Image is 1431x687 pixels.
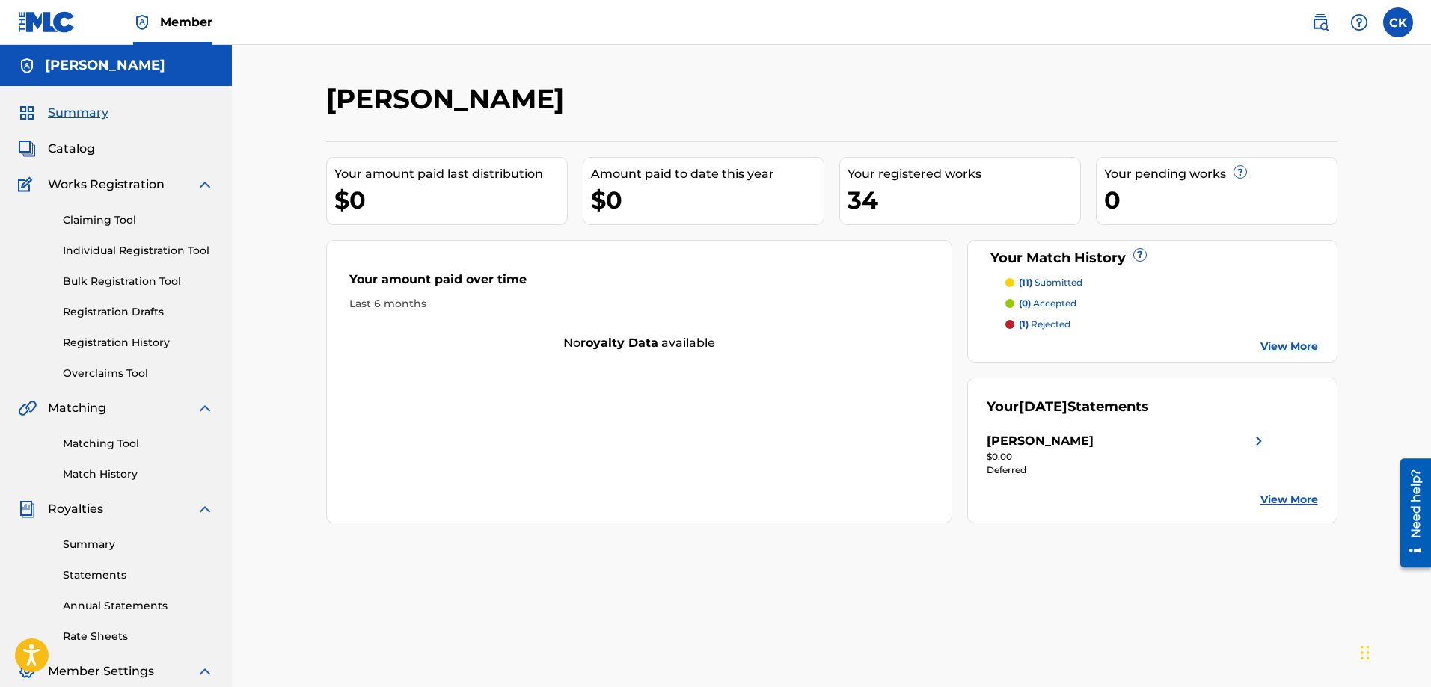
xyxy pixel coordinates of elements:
[18,11,76,33] img: MLC Logo
[1104,183,1337,217] div: 0
[160,13,212,31] span: Member
[45,57,165,74] h5: Christian Kizer
[196,662,214,680] img: expand
[349,271,930,296] div: Your amount paid over time
[326,82,572,116] h2: [PERSON_NAME]
[1019,276,1082,289] p: submitted
[1019,318,1070,331] p: rejected
[48,399,106,417] span: Matching
[63,304,214,320] a: Registration Drafts
[63,629,214,644] a: Rate Sheets
[1019,277,1032,288] span: (11)
[1311,13,1329,31] img: search
[848,165,1080,183] div: Your registered works
[63,567,214,583] a: Statements
[1350,13,1368,31] img: help
[1019,298,1031,309] span: (0)
[48,662,154,680] span: Member Settings
[18,104,36,122] img: Summary
[1104,165,1337,183] div: Your pending works
[1356,615,1431,687] iframe: Chat Widget
[987,450,1268,463] div: $0.00
[18,140,95,158] a: CatalogCatalog
[63,598,214,614] a: Annual Statements
[1019,398,1067,415] span: [DATE]
[987,248,1318,268] div: Your Match History
[1019,297,1076,310] p: accepted
[1005,297,1318,310] a: (0) accepted
[18,57,36,75] img: Accounts
[1260,492,1318,508] a: View More
[63,335,214,351] a: Registration History
[48,104,108,122] span: Summary
[1383,7,1413,37] div: User Menu
[580,336,658,350] strong: royalty data
[1234,166,1246,178] span: ?
[48,500,103,518] span: Royalties
[1344,7,1374,37] div: Help
[987,463,1268,477] div: Deferred
[327,334,952,352] div: No available
[591,165,824,183] div: Amount paid to date this year
[18,176,37,194] img: Works Registration
[848,183,1080,217] div: 34
[63,366,214,381] a: Overclaims Tool
[1389,453,1431,573] iframe: Resource Center
[18,399,37,417] img: Matching
[334,165,567,183] div: Your amount paid last distribution
[1134,249,1146,261] span: ?
[18,500,36,518] img: Royalties
[1260,339,1318,354] a: View More
[1019,318,1029,330] span: (1)
[48,140,95,158] span: Catalog
[987,432,1268,477] a: [PERSON_NAME]right chevron icon$0.00Deferred
[1250,432,1268,450] img: right chevron icon
[591,183,824,217] div: $0
[1361,630,1370,675] div: Drag
[63,243,214,259] a: Individual Registration Tool
[334,183,567,217] div: $0
[63,436,214,452] a: Matching Tool
[1005,318,1318,331] a: (1) rejected
[987,397,1149,417] div: Your Statements
[196,176,214,194] img: expand
[196,399,214,417] img: expand
[63,537,214,552] a: Summary
[18,140,36,158] img: Catalog
[1005,276,1318,289] a: (11) submitted
[196,500,214,518] img: expand
[133,13,151,31] img: Top Rightsholder
[18,662,36,680] img: Member Settings
[987,432,1094,450] div: [PERSON_NAME]
[48,176,165,194] span: Works Registration
[63,212,214,228] a: Claiming Tool
[349,296,930,312] div: Last 6 months
[63,274,214,289] a: Bulk Registration Tool
[18,104,108,122] a: SummarySummary
[63,466,214,482] a: Match History
[1305,7,1335,37] a: Public Search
